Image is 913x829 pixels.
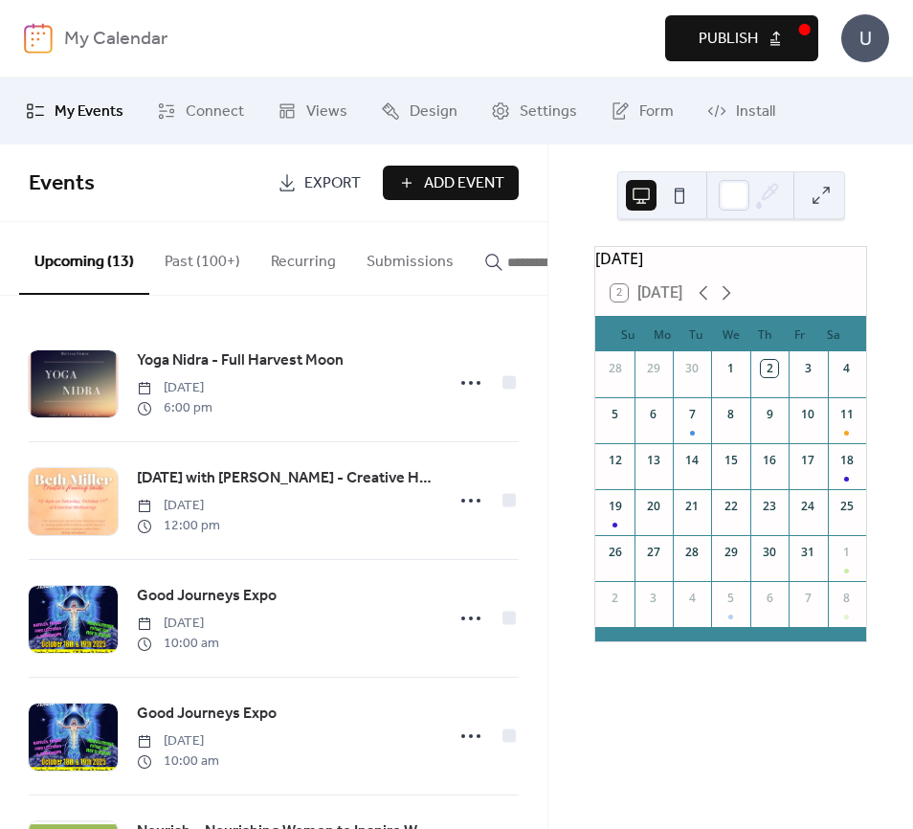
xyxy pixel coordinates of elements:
span: 10:00 am [137,634,219,654]
span: [DATE] with [PERSON_NAME] - Creative Healing Guide [137,467,433,490]
div: 8 [838,590,856,607]
button: Add Event [383,166,519,200]
span: Good Journeys Expo [137,703,277,726]
button: Past (100+) [149,222,256,293]
div: Sa [816,317,851,351]
span: [DATE] [137,496,220,516]
div: [DATE] [595,247,866,270]
span: Add Event [424,172,504,195]
span: [DATE] [137,614,219,634]
div: 3 [645,590,662,607]
div: 1 [838,544,856,561]
div: 19 [607,498,624,515]
span: Settings [520,101,577,123]
a: Design [367,85,472,137]
div: 29 [723,544,740,561]
div: 8 [723,406,740,423]
span: Connect [186,101,244,123]
div: 6 [761,590,778,607]
div: 16 [761,452,778,469]
a: Good Journeys Expo [137,584,277,609]
span: My Events [55,101,123,123]
div: 28 [607,360,624,377]
div: 21 [683,498,701,515]
div: 7 [683,406,701,423]
a: Install [693,85,790,137]
span: [DATE] [137,378,212,398]
div: Su [611,317,645,351]
span: Export [304,172,361,195]
span: Install [736,101,775,123]
a: Connect [143,85,258,137]
div: 23 [761,498,778,515]
button: Recurring [256,222,351,293]
div: 30 [683,360,701,377]
span: Form [639,101,674,123]
div: 12 [607,452,624,469]
div: 11 [838,406,856,423]
b: My Calendar [64,21,167,57]
div: We [714,317,748,351]
span: Yoga Nidra - Full Harvest Moon [137,349,344,372]
a: Export [263,166,375,200]
a: Good Journeys Expo [137,702,277,727]
span: Events [29,163,95,205]
div: 15 [723,452,740,469]
div: 4 [838,360,856,377]
a: [DATE] with [PERSON_NAME] - Creative Healing Guide [137,466,433,491]
img: logo [24,23,53,54]
div: 25 [838,498,856,515]
button: Submissions [351,222,469,293]
a: My Events [11,85,138,137]
div: 28 [683,544,701,561]
div: 18 [838,452,856,469]
div: 20 [645,498,662,515]
div: 6 [645,406,662,423]
button: Upcoming (13) [19,222,149,295]
a: Settings [477,85,591,137]
div: 26 [607,544,624,561]
div: 14 [683,452,701,469]
div: Mo [645,317,679,351]
a: Views [263,85,362,137]
span: 10:00 am [137,751,219,772]
span: Publish [699,28,758,51]
div: 30 [761,544,778,561]
div: 17 [799,452,816,469]
div: 29 [645,360,662,377]
div: 13 [645,452,662,469]
div: Th [748,317,783,351]
span: Good Journeys Expo [137,585,277,608]
div: U [841,14,889,62]
div: 2 [607,590,624,607]
div: 7 [799,590,816,607]
a: Yoga Nidra - Full Harvest Moon [137,348,344,373]
span: 6:00 pm [137,398,212,418]
div: Fr [782,317,816,351]
div: 5 [607,406,624,423]
div: 22 [723,498,740,515]
div: 1 [723,360,740,377]
div: 24 [799,498,816,515]
div: Tu [679,317,714,351]
div: 10 [799,406,816,423]
a: Form [596,85,688,137]
span: [DATE] [137,731,219,751]
div: 5 [723,590,740,607]
div: 3 [799,360,816,377]
div: 2 [761,360,778,377]
div: 4 [683,590,701,607]
span: Views [306,101,347,123]
div: 27 [645,544,662,561]
button: Publish [665,15,818,61]
span: Design [410,101,457,123]
span: 12:00 pm [137,516,220,536]
div: 31 [799,544,816,561]
div: 9 [761,406,778,423]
